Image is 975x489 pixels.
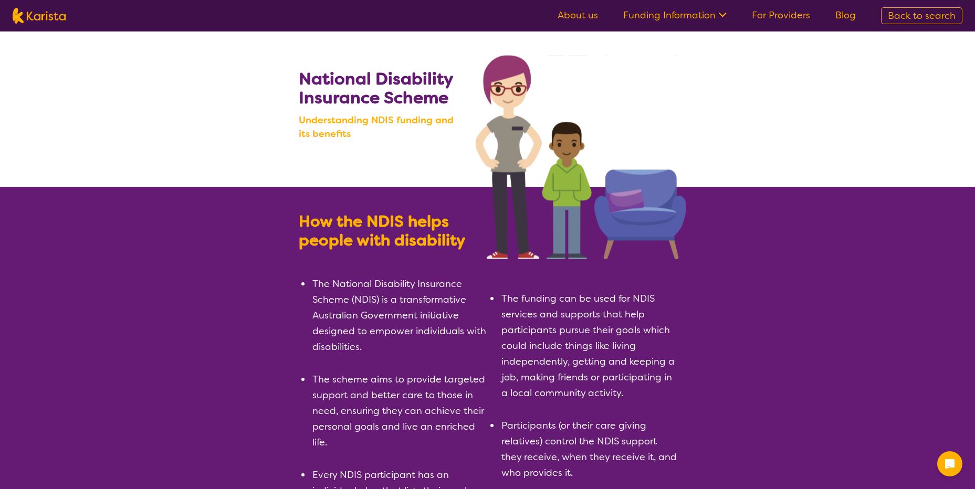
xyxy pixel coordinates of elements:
[500,291,677,401] li: The funding can be used for NDIS services and supports that help participants pursue their goals ...
[13,8,66,24] img: Karista logo
[500,418,677,481] li: Participants (or their care giving relatives) control the NDIS support they receive, when they re...
[299,113,466,141] b: Understanding NDIS funding and its benefits
[881,7,962,24] a: Back to search
[623,9,727,22] a: Funding Information
[752,9,810,22] a: For Providers
[311,371,488,450] li: The scheme aims to provide targeted support and better care to those in need, ensuring they can a...
[299,211,465,251] b: How the NDIS helps people with disability
[835,9,856,22] a: Blog
[558,9,598,22] a: About us
[476,55,686,259] img: Search NDIS services with Karista
[299,68,453,109] b: National Disability Insurance Scheme
[888,9,956,22] span: Back to search
[311,276,488,355] li: The National Disability Insurance Scheme (NDIS) is a transformative Australian Government initiat...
